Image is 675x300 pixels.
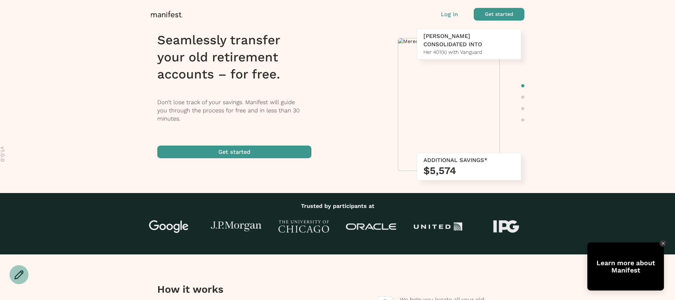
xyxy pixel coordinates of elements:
img: Google [143,220,194,233]
div: Close Tolstoy widget [659,240,666,247]
div: Open Tolstoy widget [587,242,664,291]
img: University of Chicago [278,220,329,233]
img: J.P Morgan [211,222,261,232]
button: Get started [157,146,311,158]
div: Learn more about Manifest [587,259,664,274]
h3: $5,574 [423,164,515,177]
h3: How it works [157,283,299,296]
p: Don’t lose track of your savings. Manifest will guide you through the process for free and in les... [157,98,320,123]
button: Log in [441,10,458,18]
img: Oracle [346,223,397,230]
img: Meredith [398,38,499,44]
div: Her 401(k) with Vanguard [423,48,515,56]
div: ADDITIONAL SAVINGS* [423,156,515,164]
div: Tolstoy bubble widget [587,242,664,291]
div: [PERSON_NAME] CONSOLIDATED INTO [423,32,515,48]
button: Get started [474,8,524,21]
div: Open Tolstoy [587,242,664,291]
h1: Seamlessly transfer your old retirement accounts – for free. [157,32,320,83]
